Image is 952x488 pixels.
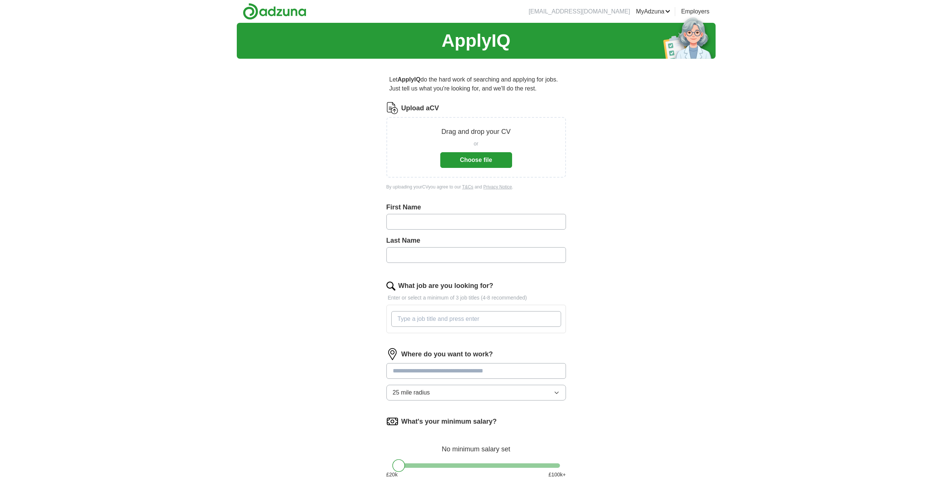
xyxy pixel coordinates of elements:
a: T&Cs [462,184,473,190]
span: £ 100 k+ [548,471,566,479]
div: By uploading your CV you agree to our and . [386,184,566,190]
button: Choose file [440,152,512,168]
strong: ApplyIQ [398,76,420,83]
a: Employers [681,7,710,16]
span: or [474,140,478,148]
img: location.png [386,348,398,360]
p: Enter or select a minimum of 3 job titles (4-8 recommended) [386,294,566,302]
label: Upload a CV [401,103,439,113]
button: 25 mile radius [386,385,566,400]
img: CV Icon [386,102,398,114]
label: What's your minimum salary? [401,417,497,427]
li: [EMAIL_ADDRESS][DOMAIN_NAME] [529,7,630,16]
label: Where do you want to work? [401,349,493,359]
label: First Name [386,202,566,212]
a: Privacy Notice [483,184,512,190]
label: What job are you looking for? [398,281,493,291]
input: Type a job title and press enter [391,311,561,327]
label: Last Name [386,236,566,246]
a: MyAdzuna [636,7,670,16]
span: £ 20 k [386,471,398,479]
img: Adzuna logo [243,3,306,20]
p: Let do the hard work of searching and applying for jobs. Just tell us what you're looking for, an... [386,72,566,96]
img: salary.png [386,415,398,427]
p: Drag and drop your CV [441,127,511,137]
img: search.png [386,282,395,291]
div: No minimum salary set [386,436,566,454]
h1: ApplyIQ [441,27,510,54]
span: 25 mile radius [393,388,430,397]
